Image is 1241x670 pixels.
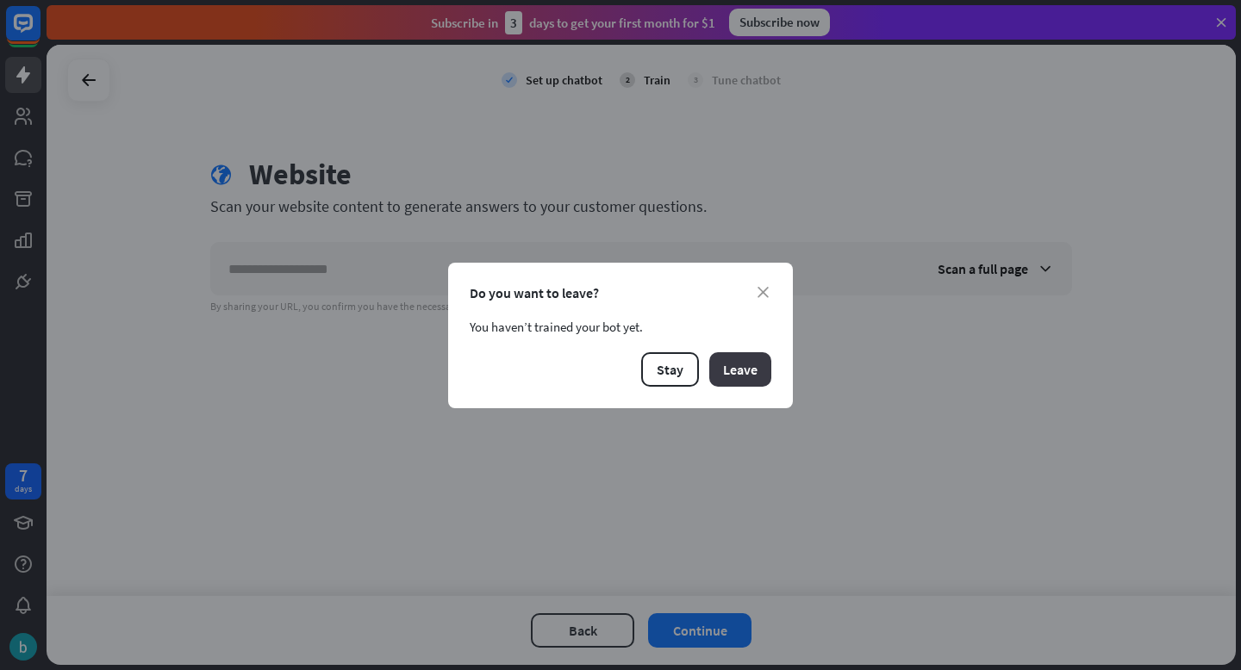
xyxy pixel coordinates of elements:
[470,284,771,301] div: Do you want to leave?
[470,319,771,335] div: You haven’t trained your bot yet.
[709,352,771,387] button: Leave
[14,7,65,59] button: Open LiveChat chat widget
[641,352,699,387] button: Stay
[758,287,769,298] i: close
